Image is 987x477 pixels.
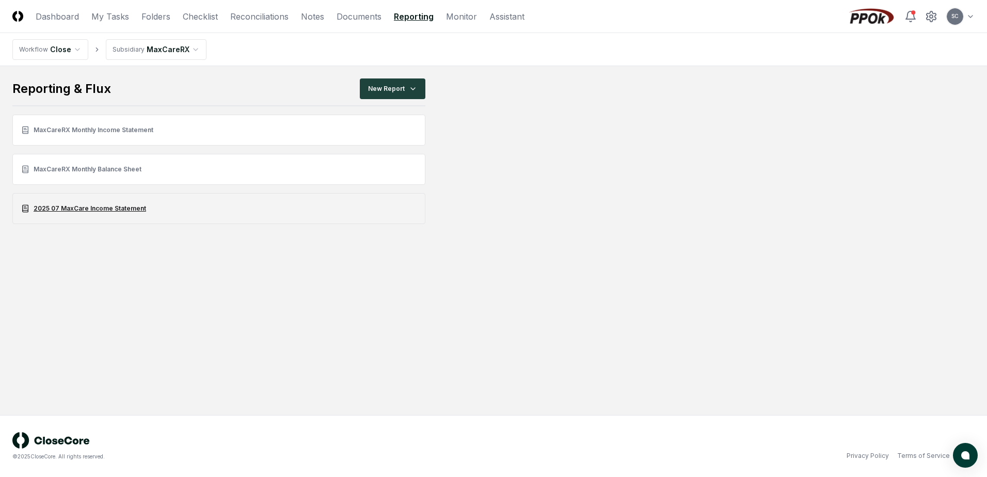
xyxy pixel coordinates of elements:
a: Reporting [394,10,434,23]
div: Workflow [19,45,48,54]
button: New Report [360,78,425,99]
a: 2025 07 MaxCare Income Statement [12,193,425,224]
div: © 2025 CloseCore. All rights reserved. [12,453,494,460]
a: MaxCareRX Monthly Balance Sheet [12,154,425,185]
div: Subsidiary [113,45,145,54]
div: Reporting & Flux [12,81,111,97]
img: logo [12,432,90,449]
a: Reconciliations [230,10,289,23]
img: Logo [12,11,23,22]
button: atlas-launcher [953,443,978,468]
a: My Tasks [91,10,129,23]
span: SC [951,12,959,20]
a: Folders [141,10,170,23]
a: Terms of Service [897,451,950,460]
a: Notes [301,10,324,23]
a: Assistant [489,10,524,23]
a: Dashboard [36,10,79,23]
a: Privacy Policy [847,451,889,460]
a: Documents [337,10,381,23]
img: PPOk logo [847,8,896,25]
a: Monitor [446,10,477,23]
nav: breadcrumb [12,39,206,60]
a: MaxCareRX Monthly Income Statement [12,115,425,146]
button: SC [946,7,964,26]
a: Checklist [183,10,218,23]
